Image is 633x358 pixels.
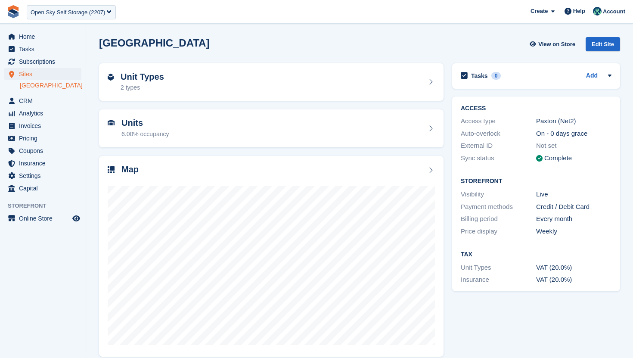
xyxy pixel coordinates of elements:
span: Account [603,7,625,16]
h2: Tax [461,251,611,258]
span: Pricing [19,132,71,144]
div: 2 types [121,83,164,92]
img: unit-icn-7be61d7bf1b0ce9d3e12c5938cc71ed9869f7b940bace4675aadf7bd6d80202e.svg [108,120,115,126]
a: menu [4,120,81,132]
div: Unit Types [461,263,536,273]
span: View on Store [538,40,575,49]
a: Add [586,71,598,81]
a: menu [4,68,81,80]
div: Credit / Debit Card [536,202,611,212]
div: Complete [544,153,572,163]
span: Online Store [19,212,71,224]
div: Open Sky Self Storage (2207) [31,8,105,17]
div: 0 [491,72,501,80]
a: menu [4,56,81,68]
a: [GEOGRAPHIC_DATA] [20,81,81,90]
div: VAT (20.0%) [536,275,611,285]
a: menu [4,95,81,107]
h2: Storefront [461,178,611,185]
h2: Units [121,118,169,128]
span: CRM [19,95,71,107]
div: Access type [461,116,536,126]
a: Preview store [71,213,81,224]
span: Storefront [8,202,86,210]
span: Create [531,7,548,16]
a: Unit Types 2 types [99,63,444,101]
a: menu [4,132,81,144]
div: Billing period [461,214,536,224]
span: Coupons [19,145,71,157]
div: External ID [461,141,536,151]
div: Payment methods [461,202,536,212]
div: VAT (20.0%) [536,263,611,273]
div: Price display [461,227,536,237]
div: Sync status [461,153,536,163]
img: unit-type-icn-2b2737a686de81e16bb02015468b77c625bbabd49415b5ef34ead5e3b44a266d.svg [108,74,114,81]
div: 6.00% occupancy [121,130,169,139]
h2: [GEOGRAPHIC_DATA] [99,37,209,49]
a: menu [4,212,81,224]
div: Live [536,190,611,199]
a: menu [4,145,81,157]
a: menu [4,107,81,119]
img: Jennifer Ofodile [593,7,602,16]
div: Auto-overlock [461,129,536,139]
img: map-icn-33ee37083ee616e46c38cad1a60f524a97daa1e2b2c8c0bc3eb3415660979fc1.svg [108,166,115,173]
div: Insurance [461,275,536,285]
span: Invoices [19,120,71,132]
a: menu [4,31,81,43]
span: Tasks [19,43,71,55]
span: Analytics [19,107,71,119]
a: Map [99,156,444,357]
img: stora-icon-8386f47178a22dfd0bd8f6a31ec36ba5ce8667c1dd55bd0f319d3a0aa187defe.svg [7,5,20,18]
a: Edit Site [586,37,620,55]
h2: ACCESS [461,105,611,112]
div: Visibility [461,190,536,199]
div: Edit Site [586,37,620,51]
h2: Map [121,165,139,174]
span: Subscriptions [19,56,71,68]
a: Units 6.00% occupancy [99,109,444,147]
div: Every month [536,214,611,224]
span: Settings [19,170,71,182]
a: menu [4,43,81,55]
a: menu [4,157,81,169]
a: menu [4,170,81,182]
h2: Unit Types [121,72,164,82]
span: Insurance [19,157,71,169]
span: Sites [19,68,71,80]
a: menu [4,182,81,194]
span: Capital [19,182,71,194]
div: On - 0 days grace [536,129,611,139]
span: Help [573,7,585,16]
span: Home [19,31,71,43]
div: Weekly [536,227,611,237]
div: Not set [536,141,611,151]
h2: Tasks [471,72,488,80]
a: View on Store [528,37,579,51]
div: Paxton (Net2) [536,116,611,126]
